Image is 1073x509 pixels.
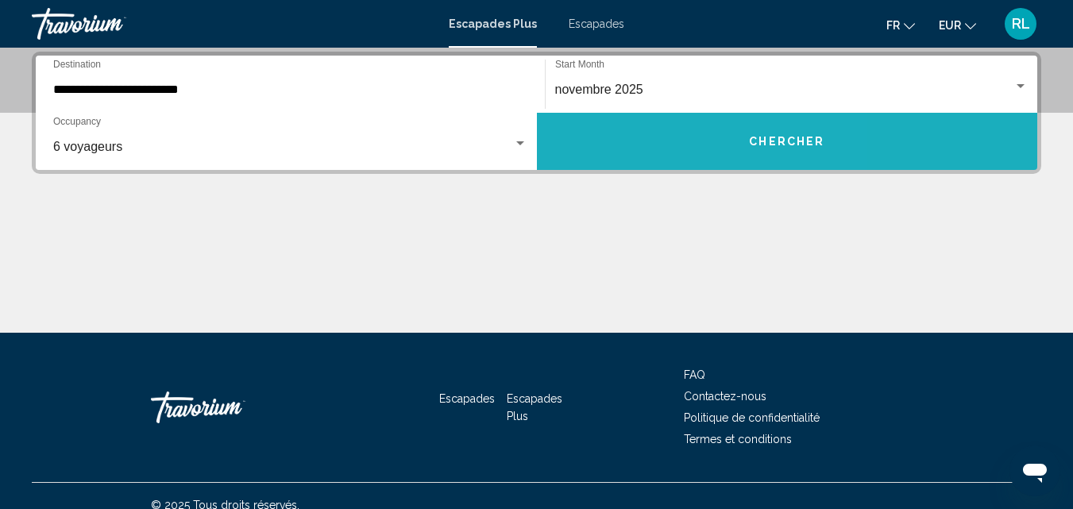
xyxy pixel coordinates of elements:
[684,390,766,403] a: Contactez-nous
[507,392,562,422] a: Escapades Plus
[684,411,820,424] a: Politique de confidentialité
[1012,15,1030,32] font: RL
[569,17,624,30] a: Escapades
[1009,445,1060,496] iframe: Bouton de lancement de la fenêtre de messagerie
[749,136,824,148] span: Chercher
[32,8,433,40] a: Travorium
[886,13,915,37] button: Changer de langue
[1000,7,1041,40] button: Menu utilisateur
[555,83,643,96] span: novembre 2025
[886,19,900,32] font: fr
[939,19,961,32] font: EUR
[684,368,705,381] a: FAQ
[439,392,495,405] a: Escapades
[939,13,976,37] button: Changer de devise
[449,17,537,30] a: Escapades Plus
[684,433,792,445] a: Termes et conditions
[36,56,1037,170] div: Widget de recherche
[53,140,122,153] span: 6 voyageurs
[537,113,1038,170] button: Chercher
[151,384,310,431] a: Travorium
